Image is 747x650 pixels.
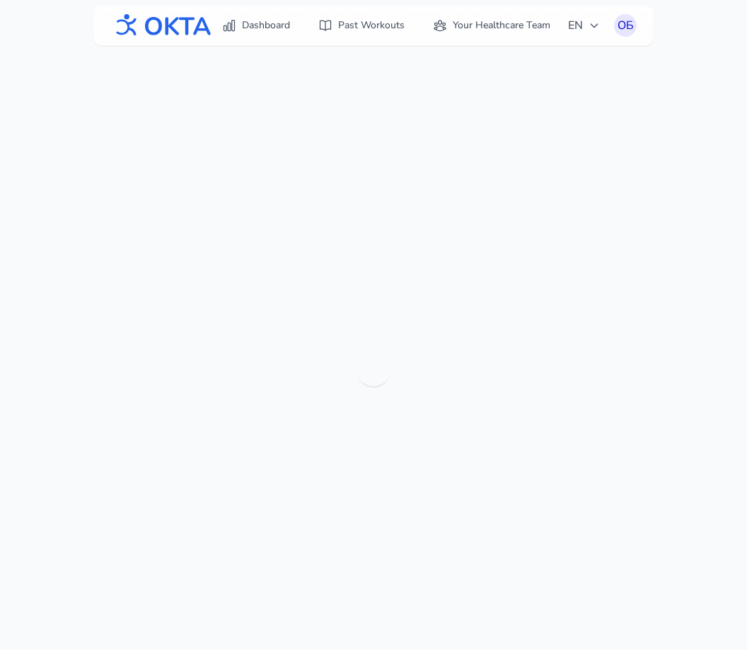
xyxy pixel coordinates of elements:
a: Your Healthcare Team [424,13,559,38]
a: Dashboard [214,13,299,38]
button: ОБ [614,14,637,37]
span: EN [568,17,600,34]
a: Past Workouts [310,13,413,38]
img: OKTA logo [110,7,212,44]
button: EN [560,11,608,40]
